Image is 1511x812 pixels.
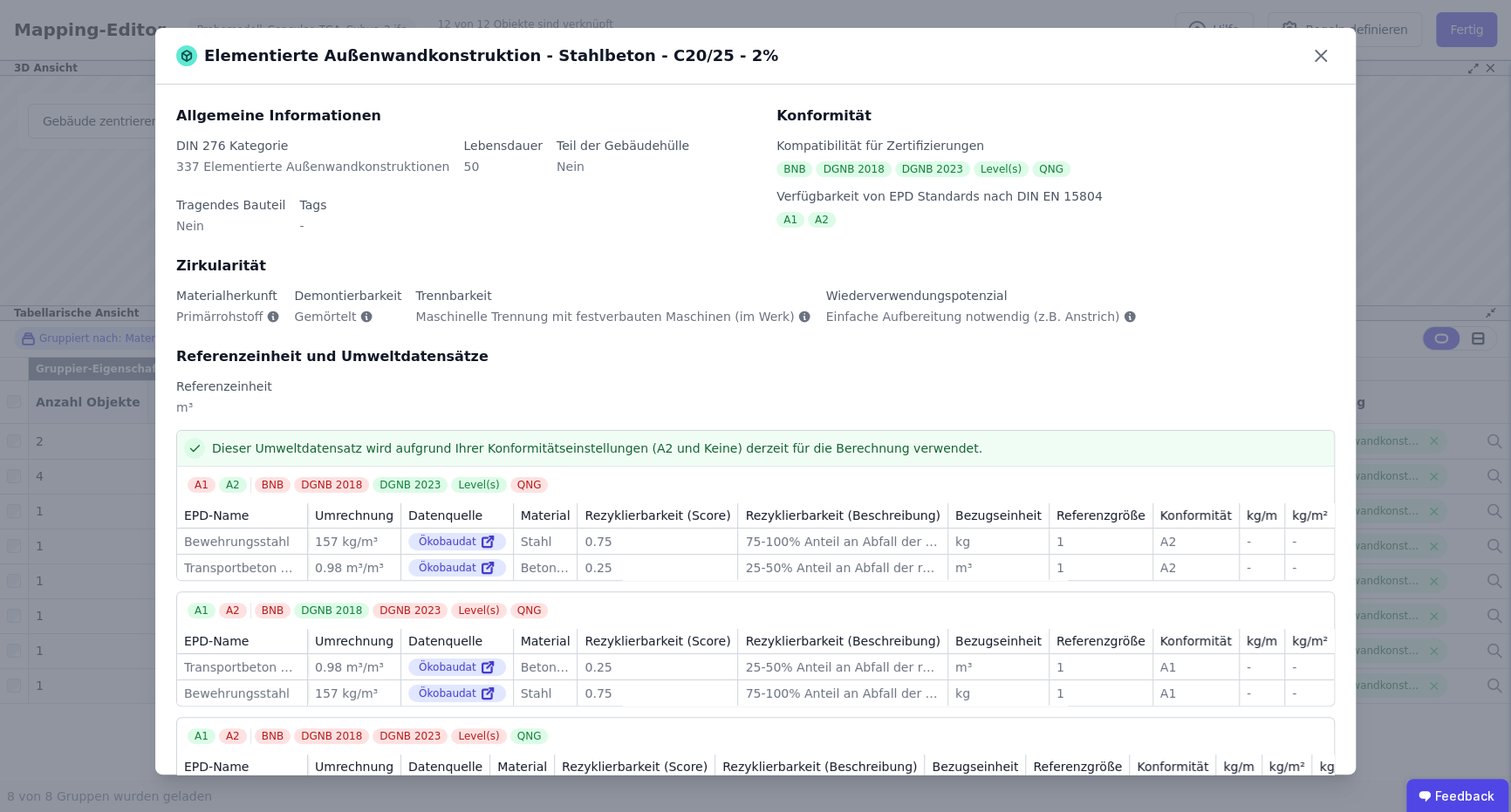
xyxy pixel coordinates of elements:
div: Bezugseinheit [955,507,1042,524]
div: A1 [188,728,215,744]
div: Material [521,632,571,650]
div: Materialherkunft [176,287,280,304]
div: Level(s) [451,477,506,493]
div: EPD-Name [184,758,249,775]
div: Rezyklierbarkeit (Score) [585,632,730,650]
div: A2 [219,477,247,493]
div: Ökobaudat [408,685,506,702]
div: Demontierbarkeit [294,287,401,304]
div: kg/m [1223,758,1254,775]
div: Rezyklierbarkeit (Beschreibung) [745,507,940,524]
div: Konformität [1160,632,1232,650]
div: DGNB 2018 [294,728,369,744]
div: Rezyklierbarkeit (Score) [562,758,708,775]
div: Bewehrungsstahl [184,533,300,550]
div: 0.75 [585,533,730,550]
div: Datenquelle [408,758,482,775]
div: - [299,217,326,249]
div: 1 [1056,658,1145,676]
div: QNG [1032,161,1070,177]
div: Referenzgröße [1033,758,1122,775]
div: Zirkularität [176,256,1335,276]
div: Wiederverwendungspotenzial [825,287,1137,304]
div: Rezyklierbarkeit (Beschreibung) [722,758,917,775]
div: Transportbeton C20/25 [184,559,300,577]
div: kg [955,685,1042,702]
div: kg/m² [1292,632,1328,650]
div: QNG [510,477,549,493]
span: Primärrohstoff [176,308,263,325]
div: A2 [1160,533,1232,550]
div: Beton allgemein [521,559,571,577]
div: Referenzgröße [1056,507,1145,524]
div: 0.98 m³/m³ [315,658,393,676]
div: - [1292,685,1328,702]
div: Nein [557,158,689,189]
span: Maschinelle Trennung mit festverbauten Maschinen (im Werk) [416,308,795,325]
div: Datenquelle [408,507,482,524]
div: Umrechnung [315,507,393,524]
div: 0.25 [585,559,730,577]
div: Umrechnung [315,632,393,650]
div: Material [521,507,571,524]
div: 1 [1056,533,1145,550]
div: 50 [463,158,543,189]
div: kg/m [1247,507,1277,524]
div: QNG [510,728,549,744]
div: Level(s) [451,603,506,618]
div: - [1292,658,1328,676]
div: Kompatibilität für Zertifizierungen [776,137,1335,154]
div: kg/m³ [1319,758,1355,775]
div: A2 [219,728,247,744]
div: Rezyklierbarkeit (Beschreibung) [745,632,940,650]
div: 0.75 [585,685,730,702]
div: Konformität [1137,758,1208,775]
div: 1 [1056,685,1145,702]
div: Level(s) [974,161,1029,177]
div: EPD-Name [184,632,249,650]
div: Verfügbarkeit von EPD Standards nach DIN EN 15804 [776,188,1335,205]
div: - [1292,533,1328,550]
div: m³ [955,658,1042,676]
div: Referenzgröße [1056,632,1145,650]
div: kg [955,533,1042,550]
div: BNB [255,728,291,744]
div: Bewehrungsstahl [184,685,300,702]
div: DIN 276 Kategorie [176,137,449,154]
div: 75-100% Anteil an Abfall der recycled wird [745,533,940,550]
div: DGNB 2018 [294,477,369,493]
div: Tragendes Bauteil [176,196,285,214]
div: Konformität [1160,507,1232,524]
div: 0.25 [585,658,730,676]
div: Referenzeinheit und Umweltdatensätze [176,346,1335,367]
div: A1 [1160,685,1232,702]
div: 1 [1056,559,1145,577]
div: kg/m² [1292,507,1328,524]
div: Trennbarkeit [416,287,812,304]
div: Referenzeinheit [176,378,1335,395]
div: DGNB 2023 [373,603,448,618]
div: Nein [176,217,285,249]
div: 25-50% Anteil an Abfall der recycled wird [745,559,940,577]
div: 0.98 m³/m³ [315,559,393,577]
div: - [1292,559,1328,577]
div: A1 [188,477,215,493]
div: 337 Elementierte Außenwandkonstruktionen [176,158,449,189]
div: Datenquelle [408,632,482,650]
div: A1 [188,603,215,618]
div: Bezugseinheit [932,758,1018,775]
div: A2 [1160,559,1232,577]
div: BNB [776,161,812,177]
div: DGNB 2018 [294,603,369,618]
div: 157 kg/m³ [315,685,393,702]
div: Umrechnung [315,758,393,775]
span: Einfache Aufbereitung notwendig (z.B. Anstrich) [825,308,1119,325]
div: m³ [955,559,1042,577]
div: Stahl [521,685,571,702]
div: Elementierte Außenwandkonstruktion - Stahlbeton - C20/25 - 2% [176,44,778,68]
div: Allgemeine Informationen [176,106,755,126]
div: Lebensdauer [463,137,543,154]
div: 75-100% Anteil an Abfall der recycled wird [745,685,940,702]
div: Rezyklierbarkeit (Score) [585,507,730,524]
div: Tags [299,196,326,214]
